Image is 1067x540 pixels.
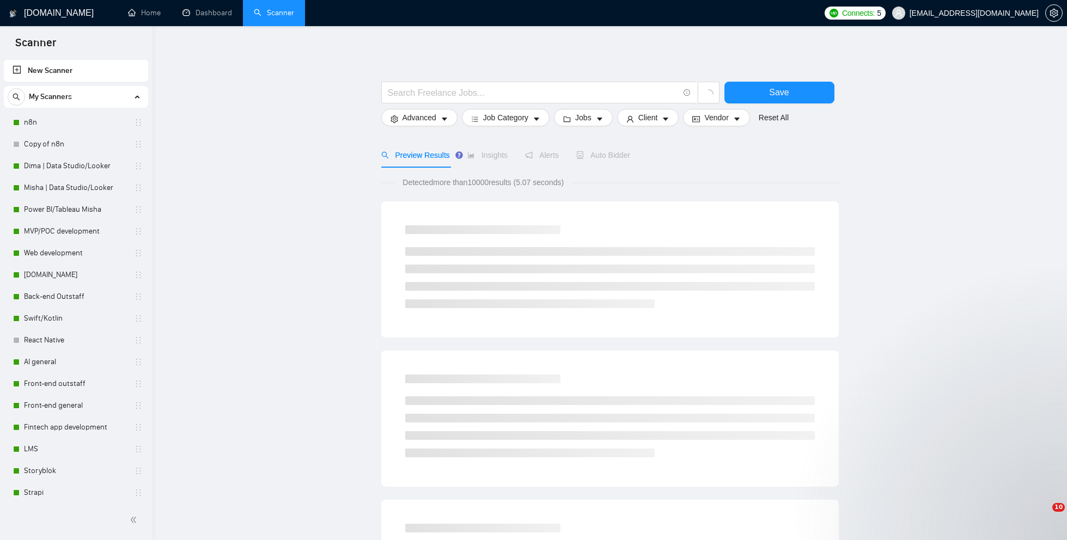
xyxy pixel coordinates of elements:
span: robot [576,151,584,159]
img: upwork-logo.png [830,9,838,17]
button: settingAdvancedcaret-down [381,109,458,126]
a: Dima | Data Studio/Looker [24,155,127,177]
button: barsJob Categorycaret-down [462,109,550,126]
span: Preview Results [381,151,450,159]
span: holder [134,162,143,170]
a: Back-end Outstaff [24,286,127,308]
a: searchScanner [254,8,294,17]
span: Detected more than 10000 results (5.07 seconds) [395,176,571,188]
input: Search Freelance Jobs... [388,86,679,100]
span: loading [704,89,714,99]
iframe: Intercom live chat [1030,503,1056,529]
span: search [8,93,25,101]
button: userClientcaret-down [617,109,679,126]
span: Jobs [575,112,592,124]
a: Power BI/Tableau Misha [24,199,127,220]
button: folderJobscaret-down [554,109,613,126]
a: New Scanner [13,60,139,82]
span: My Scanners [29,86,72,108]
span: holder [134,314,143,323]
span: holder [134,445,143,453]
span: holder [134,118,143,127]
span: holder [134,249,143,257]
button: idcardVendorcaret-down [683,109,749,126]
span: idcard [692,115,700,123]
span: user [895,9,903,17]
a: Storyblok [24,460,127,482]
a: LMS [24,438,127,460]
span: setting [1046,9,1062,17]
a: dashboardDashboard [182,8,232,17]
span: double-left [130,514,141,525]
a: Front-end outstaff [24,373,127,395]
span: holder [134,271,143,279]
span: notification [525,151,533,159]
a: Strapi [24,482,127,504]
span: info-circle [684,89,691,96]
span: search [381,151,389,159]
span: folder [563,115,571,123]
span: Client [638,112,658,124]
span: user [626,115,634,123]
a: AI general [24,351,127,373]
span: Connects: [842,7,875,19]
a: Reset All [759,112,789,124]
span: Save [769,85,789,99]
a: [DOMAIN_NAME] [24,264,127,286]
button: search [8,88,25,106]
span: setting [391,115,398,123]
button: Save [724,82,834,103]
a: Misha | Data Studio/Looker [24,177,127,199]
span: holder [134,379,143,388]
span: holder [134,467,143,475]
span: holder [134,292,143,301]
span: caret-down [441,115,448,123]
span: caret-down [533,115,540,123]
a: Web development [24,242,127,264]
img: logo [9,5,17,22]
span: holder [134,488,143,497]
span: holder [134,358,143,366]
span: Advanced [403,112,436,124]
span: Alerts [525,151,559,159]
a: n8n [24,112,127,133]
span: caret-down [733,115,741,123]
button: setting [1045,4,1063,22]
span: caret-down [662,115,669,123]
span: bars [471,115,479,123]
span: holder [134,227,143,236]
span: Vendor [704,112,728,124]
span: 10 [1052,503,1065,512]
a: setting [1045,9,1063,17]
a: React Native [24,329,127,351]
span: holder [134,423,143,432]
span: holder [134,336,143,345]
div: Tooltip anchor [454,150,464,160]
span: Insights [467,151,508,159]
a: Swift/Kotlin [24,308,127,329]
span: holder [134,140,143,149]
a: homeHome [128,8,161,17]
span: Auto Bidder [576,151,630,159]
span: 5 [877,7,881,19]
span: area-chart [467,151,475,159]
a: MVP/POC development [24,220,127,242]
span: holder [134,401,143,410]
li: New Scanner [4,60,148,82]
span: Job Category [483,112,528,124]
span: holder [134,183,143,192]
a: Copy of n8n [24,133,127,155]
span: Scanner [7,35,65,58]
span: holder [134,205,143,214]
a: Fintech app development [24,416,127,438]
a: Front-end general [24,395,127,416]
span: caret-down [596,115,603,123]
